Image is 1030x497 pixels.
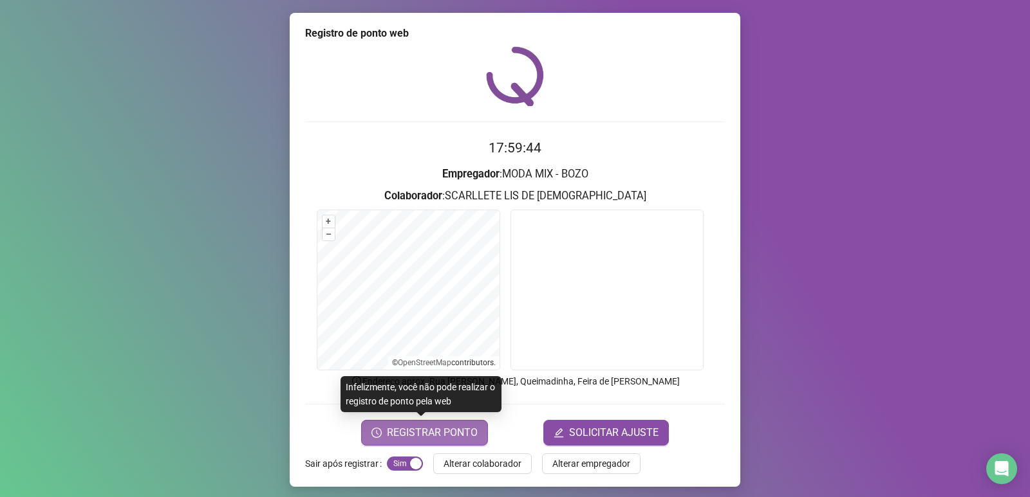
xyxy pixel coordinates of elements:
[489,140,541,156] time: 17:59:44
[341,376,501,412] div: Infelizmente, você não pode realizar o registro de ponto pela web
[554,428,564,438] span: edit
[543,420,669,446] button: editSOLICITAR AJUSTE
[986,453,1017,484] div: Open Intercom Messenger
[305,166,725,183] h3: : MODA MIX - BOZO
[387,425,478,440] span: REGISTRAR PONTO
[323,228,335,240] button: –
[351,375,362,386] span: info-circle
[361,420,488,446] button: REGISTRAR PONTO
[433,453,532,474] button: Alterar colaborador
[323,215,335,228] button: +
[392,358,496,367] li: © contributors.
[305,188,725,204] h3: : SCARLLETE LIS DE [DEMOGRAPHIC_DATA]
[552,456,630,471] span: Alterar empregador
[398,358,451,367] a: OpenStreetMap
[384,190,442,202] strong: Colaborador
[444,456,521,471] span: Alterar colaborador
[542,453,641,474] button: Alterar empregador
[442,168,500,180] strong: Empregador
[569,425,659,440] span: SOLICITAR AJUSTE
[305,374,725,388] p: Endereço aprox. : Rua [PERSON_NAME], Queimadinha, Feira de [PERSON_NAME]
[305,26,725,41] div: Registro de ponto web
[486,46,544,106] img: QRPoint
[371,428,382,438] span: clock-circle
[305,453,387,474] label: Sair após registrar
